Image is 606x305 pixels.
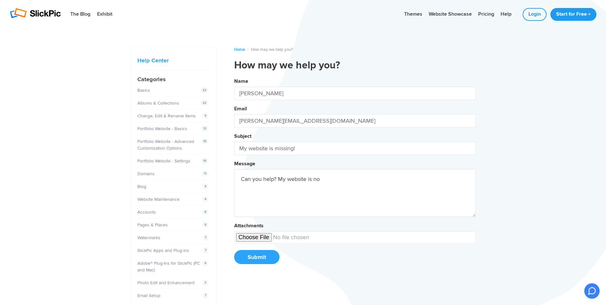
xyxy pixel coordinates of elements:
[201,125,209,132] span: 12
[234,76,476,271] button: NameEmailSubjectMessageAttachmentsSubmit
[234,59,476,72] h1: How may we help you?
[137,248,189,253] a: SlickPic Apps and Plug-ins
[137,139,194,151] a: Portfolio Website - Advanced Customization Options
[137,75,210,84] h4: Categories
[137,88,150,93] a: Basics
[137,222,168,228] a: Pages & Places
[234,47,245,52] a: Home
[137,100,179,106] a: Albums & Collections
[234,250,280,264] button: Submit
[200,87,209,93] span: 22
[202,170,209,177] span: 11
[137,261,200,273] a: Adobe® Plug-Ins for SlickPic (PC and Mac)
[234,142,476,155] input: Your Subject
[137,293,160,298] a: Email Setup
[202,113,209,119] span: 9
[234,87,476,100] input: Your Name
[137,280,195,285] a: Photo Edit and Enhancement
[137,126,187,131] a: Portfolio Website - Basics
[137,113,196,119] a: Change, Edit & Rename Items
[251,47,293,52] span: How may we help you?
[234,114,476,128] input: Your Email
[202,209,209,215] span: 8
[200,100,209,106] span: 22
[137,235,160,240] a: Watermarks
[234,133,251,139] label: Subject
[202,260,209,266] span: 6
[202,183,209,190] span: 4
[137,209,156,215] a: Accounts
[137,197,180,202] a: Website Maintenance
[137,184,146,189] a: Blog
[137,171,155,176] a: Domains
[234,106,247,112] label: Email
[234,223,264,229] label: Attachments
[234,78,248,84] label: Name
[234,231,476,244] input: undefined
[234,160,255,167] label: Message
[202,279,209,286] span: 3
[247,47,249,52] span: /
[203,292,209,299] span: 7
[202,196,209,202] span: 4
[201,138,209,145] span: 10
[201,158,209,164] span: 16
[137,158,190,164] a: Portfolio Website - Settings
[203,247,209,254] span: 7
[203,234,209,241] span: 7
[137,57,169,64] a: Help Center
[202,222,209,228] span: 8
